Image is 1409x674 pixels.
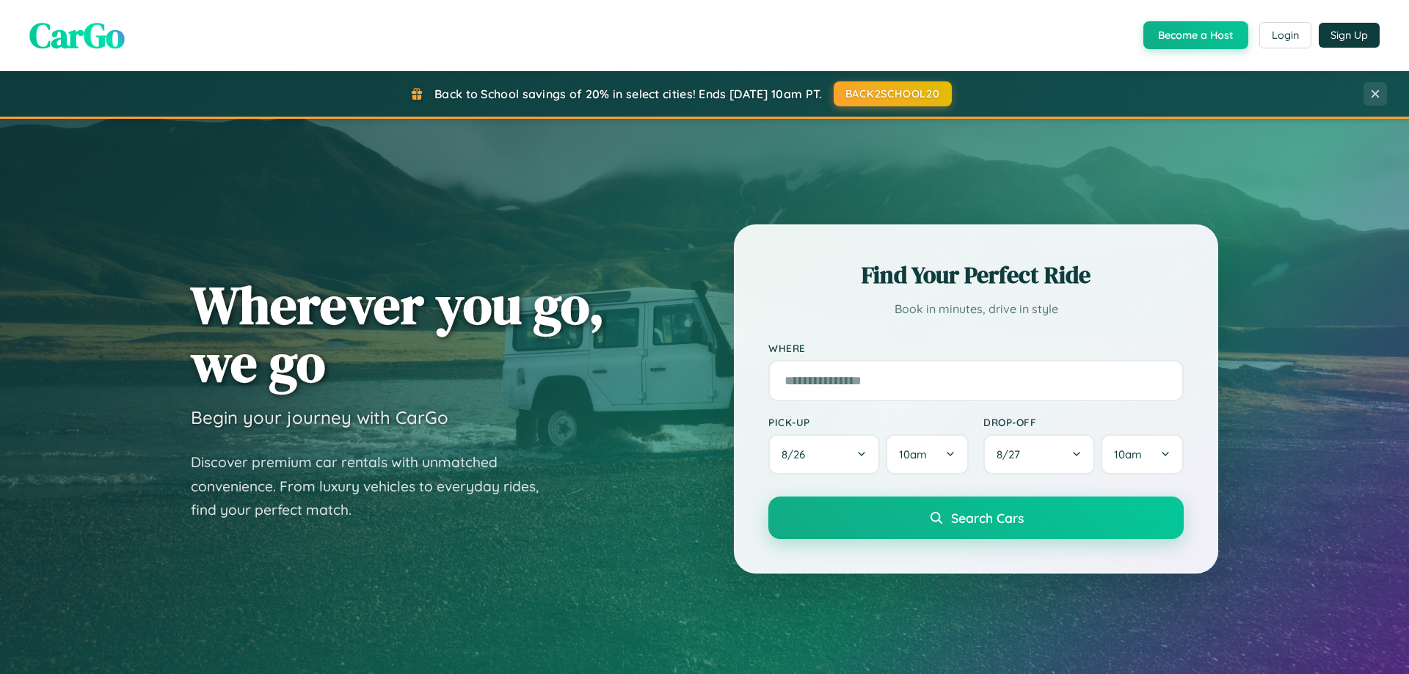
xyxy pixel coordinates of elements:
button: 10am [1101,434,1184,475]
button: Search Cars [768,497,1184,539]
h1: Wherever you go, we go [191,276,605,392]
span: 10am [899,447,927,461]
span: 8 / 27 [997,447,1027,461]
button: 8/26 [768,434,880,475]
button: Login [1259,22,1311,48]
span: CarGo [29,11,125,59]
p: Discover premium car rentals with unmatched convenience. From luxury vehicles to everyday rides, ... [191,450,558,522]
p: Book in minutes, drive in style [768,298,1184,320]
h2: Find Your Perfect Ride [768,259,1184,291]
button: BACK2SCHOOL20 [834,81,952,106]
span: Search Cars [951,510,1024,526]
label: Pick-up [768,416,969,428]
button: Become a Host [1143,21,1248,49]
button: Sign Up [1319,23,1380,48]
span: 10am [1114,447,1142,461]
h3: Begin your journey with CarGo [191,406,448,428]
label: Drop-off [983,416,1184,428]
label: Where [768,342,1184,354]
button: 8/27 [983,434,1095,475]
span: Back to School savings of 20% in select cities! Ends [DATE] 10am PT. [434,87,822,101]
span: 8 / 26 [782,447,812,461]
button: 10am [886,434,969,475]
